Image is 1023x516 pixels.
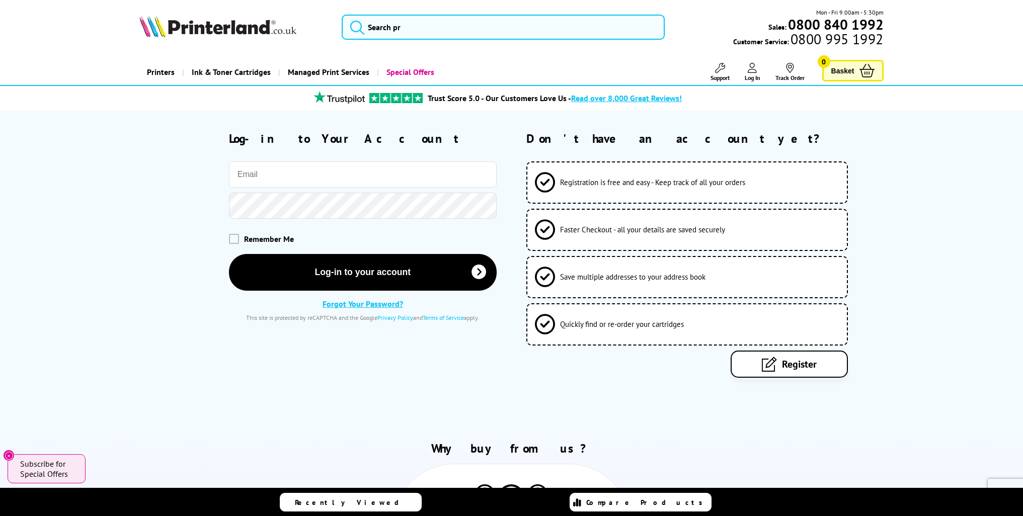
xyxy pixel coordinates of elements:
a: Register [731,351,848,378]
span: Quickly find or re-order your cartridges [560,319,684,329]
a: Recently Viewed [280,493,422,511]
span: Faster Checkout - all your details are saved securely [560,225,725,234]
a: 0800 840 1992 [786,20,884,29]
a: Special Offers [377,59,442,85]
b: 0800 840 1992 [788,15,884,34]
a: Managed Print Services [278,59,377,85]
a: Track Order [775,63,805,81]
h2: Log-in to Your Account [229,131,497,146]
span: Basket [831,64,854,77]
a: Ink & Toner Cartridges [182,59,278,85]
span: Recently Viewed [295,498,409,507]
button: Close [3,450,15,461]
span: Log In [745,74,760,81]
span: Save multiple addresses to your address book [560,272,705,282]
button: Log-in to your account [229,254,497,291]
span: Mon - Fri 9:00am - 5:30pm [816,8,884,17]
h2: Why buy from us? [139,441,883,456]
input: Search pr [342,15,665,40]
span: Compare Products [586,498,708,507]
span: Registration is free and easy - Keep track of all your orders [560,178,745,187]
a: Basket 0 [822,60,884,81]
a: Terms of Service [423,314,464,321]
a: Compare Products [570,493,712,511]
span: Support [711,74,730,81]
span: Register [782,358,817,371]
span: Remember Me [244,234,294,244]
span: Ink & Toner Cartridges [192,59,271,85]
span: Customer Service: [733,34,883,46]
a: Log In [745,63,760,81]
img: Printer Experts [526,484,549,510]
span: 0800 995 1992 [789,34,883,44]
h2: Don't have an account yet? [526,131,883,146]
div: This site is protected by reCAPTCHA and the Google and apply. [229,314,497,321]
img: Printer Experts [474,484,496,510]
a: Privacy Policy [377,314,413,321]
a: Printerland Logo [139,15,329,39]
span: Sales: [768,22,786,32]
a: Forgot Your Password? [323,299,403,309]
span: Read over 8,000 Great Reviews! [571,93,682,103]
span: 0 [818,55,830,68]
a: Trust Score 5.0 - Our Customers Love Us -Read over 8,000 Great Reviews! [428,93,682,103]
img: trustpilot rating [309,91,369,104]
img: Printerland Logo [139,15,296,37]
a: Support [711,63,730,81]
img: trustpilot rating [369,93,423,103]
input: Email [229,161,497,188]
span: Subscribe for Special Offers [20,459,75,479]
a: Printers [139,59,182,85]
